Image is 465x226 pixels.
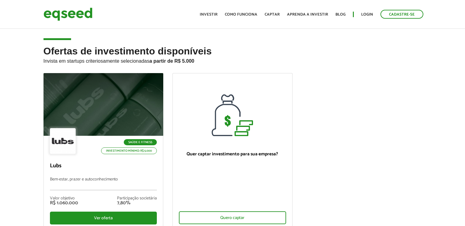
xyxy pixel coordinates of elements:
div: Quero captar [179,211,286,224]
p: Quer captar investimento para sua empresa? [179,151,286,157]
a: Cadastre-se [380,10,423,19]
div: Participação societária [117,196,157,201]
div: R$ 1.060.000 [50,201,78,206]
p: Lubs [50,163,157,169]
p: Invista em startups criteriosamente selecionadas [43,57,422,64]
p: Bem-estar, prazer e autoconhecimento [50,177,157,190]
div: Valor objetivo [50,196,78,201]
h2: Ofertas de investimento disponíveis [43,46,422,73]
p: Investimento mínimo: R$ 5.000 [101,147,157,154]
p: Saúde e Fitness [124,139,157,145]
a: Como funciona [225,13,257,17]
a: Investir [200,13,217,17]
strong: a partir de R$ 5.000 [149,58,194,64]
img: EqSeed [43,6,93,22]
a: Login [361,13,373,17]
a: Aprenda a investir [287,13,328,17]
a: Blog [335,13,346,17]
a: Captar [265,13,280,17]
div: 7,80% [117,201,157,206]
div: Ver oferta [50,212,157,224]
